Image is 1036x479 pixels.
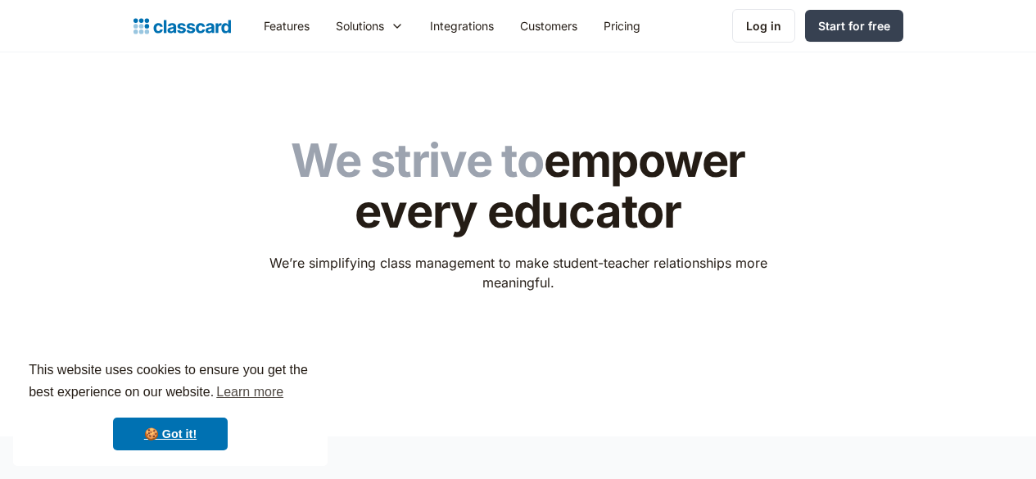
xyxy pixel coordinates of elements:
div: Log in [746,17,781,34]
a: Features [251,7,323,44]
h1: empower every educator [258,136,778,237]
a: Pricing [590,7,654,44]
a: Customers [507,7,590,44]
a: Start for free [805,10,903,42]
a: learn more about cookies [214,380,286,404]
a: Integrations [417,7,507,44]
div: Solutions [336,17,384,34]
a: dismiss cookie message [113,418,228,450]
a: Log in [732,9,795,43]
div: Start for free [818,17,890,34]
span: We strive to [291,133,544,188]
div: cookieconsent [13,345,328,466]
span: This website uses cookies to ensure you get the best experience on our website. [29,360,312,404]
a: home [133,15,231,38]
p: We’re simplifying class management to make student-teacher relationships more meaningful. [258,253,778,292]
div: Solutions [323,7,417,44]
